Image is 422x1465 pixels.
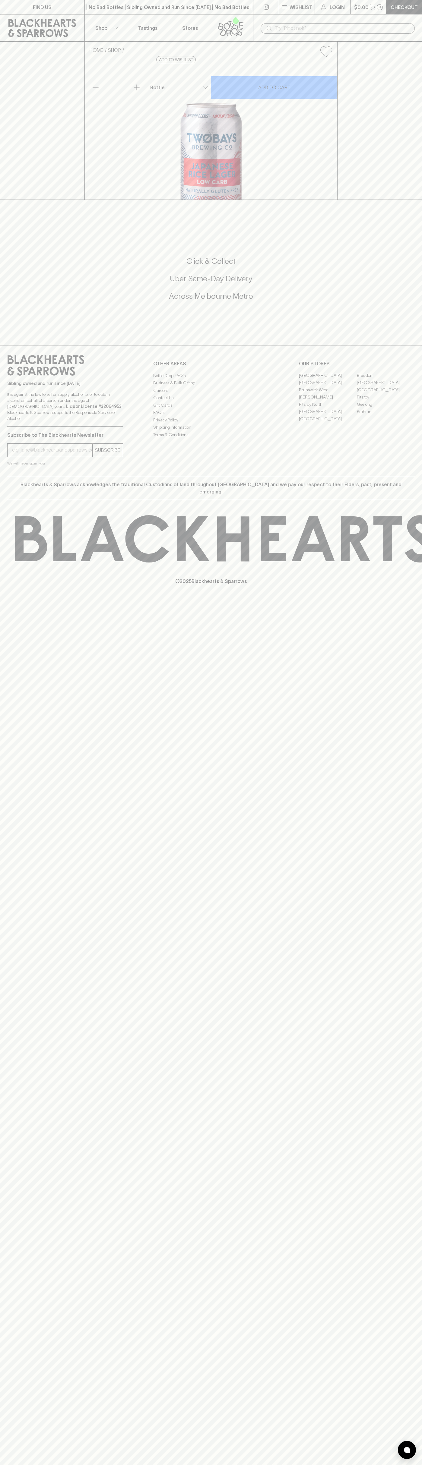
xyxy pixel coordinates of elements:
[148,81,211,93] div: Bottle
[299,386,357,394] a: Brunswick West
[299,401,357,408] a: Fitzroy North
[357,386,415,394] a: [GEOGRAPHIC_DATA]
[153,424,269,431] a: Shipping Information
[7,391,123,421] p: It is against the law to sell or supply alcohol to, or to obtain alcohol on behalf of a person un...
[354,4,369,11] p: $0.00
[318,44,335,59] button: Add to wishlist
[299,360,415,367] p: OUR STORES
[138,24,157,32] p: Tastings
[156,56,196,63] button: Add to wishlist
[7,431,123,439] p: Subscribe to The Blackhearts Newsletter
[95,446,120,454] p: SUBSCRIBE
[153,394,269,402] a: Contact Us
[379,5,381,9] p: 0
[7,274,415,284] h5: Uber Same-Day Delivery
[357,379,415,386] a: [GEOGRAPHIC_DATA]
[7,291,415,301] h5: Across Melbourne Metro
[404,1447,410,1453] img: bubble-icon
[299,372,357,379] a: [GEOGRAPHIC_DATA]
[127,14,169,41] a: Tastings
[153,387,269,394] a: Careers
[7,460,123,466] p: We will never spam you
[7,256,415,266] h5: Click & Collect
[153,409,269,416] a: FAQ's
[299,415,357,423] a: [GEOGRAPHIC_DATA]
[275,24,410,33] input: Try "Pinot noir"
[108,47,121,53] a: SHOP
[7,380,123,386] p: Sibling owned and run since [DATE]
[90,47,103,53] a: HOME
[357,408,415,415] a: Prahran
[182,24,198,32] p: Stores
[66,404,122,409] strong: Liquor License #32064953
[33,4,52,11] p: FIND US
[153,360,269,367] p: OTHER AREAS
[290,4,313,11] p: Wishlist
[153,380,269,387] a: Business & Bulk Gifting
[299,408,357,415] a: [GEOGRAPHIC_DATA]
[93,444,123,457] button: SUBSCRIBE
[150,84,165,91] p: Bottle
[211,76,337,99] button: ADD TO CART
[12,481,410,495] p: Blackhearts & Sparrows acknowledges the traditional Custodians of land throughout [GEOGRAPHIC_DAT...
[299,394,357,401] a: [PERSON_NAME]
[85,14,127,41] button: Shop
[169,14,211,41] a: Stores
[357,372,415,379] a: Braddon
[258,84,290,91] p: ADD TO CART
[391,4,418,11] p: Checkout
[299,379,357,386] a: [GEOGRAPHIC_DATA]
[153,372,269,379] a: Bottle Drop FAQ's
[85,62,337,200] img: 38392.png
[357,394,415,401] a: Fitzroy
[7,232,415,333] div: Call to action block
[330,4,345,11] p: Login
[153,416,269,424] a: Privacy Policy
[357,401,415,408] a: Geelong
[12,445,92,455] input: e.g. jane@blackheartsandsparrows.com.au
[153,431,269,438] a: Terms & Conditions
[153,402,269,409] a: Gift Cards
[95,24,107,32] p: Shop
